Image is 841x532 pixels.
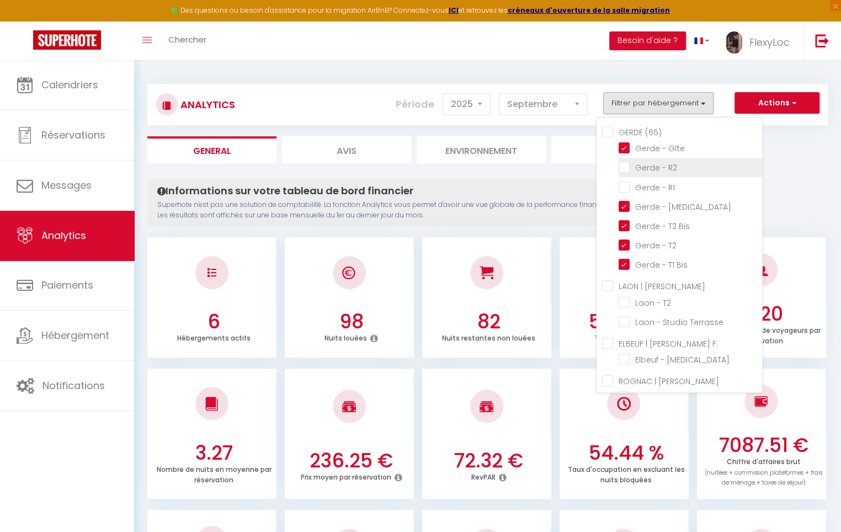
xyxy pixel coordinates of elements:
p: Nuits restantes non louées [442,331,535,343]
h3: 72.32 € [429,449,549,472]
p: Prix moyen par réservation [300,470,391,482]
a: ... FlexyLoc [717,22,803,60]
li: Marché [551,136,680,163]
p: Chiffre d'affaires brut [705,455,822,487]
span: Laon - T2 [635,297,671,308]
p: Taux d'occupation en excluant les nuits bloquées [567,462,684,485]
h3: 82 [429,310,549,333]
span: FlexyLoc [749,35,790,49]
h3: 3.27 [154,441,274,465]
label: Période [396,92,434,116]
h3: 6 [154,310,274,333]
span: Notifications [42,379,105,392]
h3: 54.44 % [566,310,686,333]
img: logout [815,34,829,47]
a: Chercher [160,22,215,60]
p: Hébergements actifs [177,331,251,343]
span: Gerde - T2 Bis [635,221,690,232]
span: (nuitées + commission plateformes + frais de ménage + taxes de séjour) [705,469,822,487]
h3: 54.44 % [566,441,686,465]
h3: 7087.51 € [703,434,823,457]
img: Super Booking [33,30,101,50]
h3: 2.20 [703,302,823,326]
a: ICI [449,6,459,15]
p: RevPAR [471,470,495,482]
button: Filtrer par hébergement [603,92,714,114]
h3: 236.25 € [291,449,412,472]
img: NO IMAGE [754,395,768,408]
h3: Analytics [178,92,235,117]
span: Analytics [41,228,86,242]
span: Chercher [168,34,206,45]
img: NO IMAGE [617,397,631,411]
p: Nuits louées [324,331,367,343]
p: Nombre de nuits en moyenne par réservation [156,462,271,485]
p: Superhote n'est pas une solution de comptabilité. La fonction Analytics vous permet d'avoir une v... [157,200,672,221]
span: Laon - Studio Terrasse [635,317,723,328]
button: Actions [734,92,819,114]
li: Avis [282,136,411,163]
span: Réservations [41,128,105,142]
p: Taux d'occupation [594,331,658,343]
li: General [147,136,276,163]
p: Nombre moyen de voyageurs par réservation [706,323,820,345]
span: Gerde - [MEDICAL_DATA] [635,201,731,212]
button: Besoin d'aide ? [609,31,686,50]
span: Calendriers [41,78,98,92]
span: Messages [41,178,92,192]
span: Gerde - R1 [635,182,675,193]
button: Ouvrir le widget de chat LiveChat [9,4,42,38]
a: créneaux d'ouverture de la salle migration [508,6,670,15]
li: Environnement [417,136,546,163]
h3: 98 [291,310,412,333]
img: ... [726,31,742,54]
h4: Informations sur votre tableau de bord financier [157,185,672,197]
span: Paiements [41,278,93,292]
img: NO IMAGE [207,268,216,277]
span: Hébergement [41,328,109,342]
